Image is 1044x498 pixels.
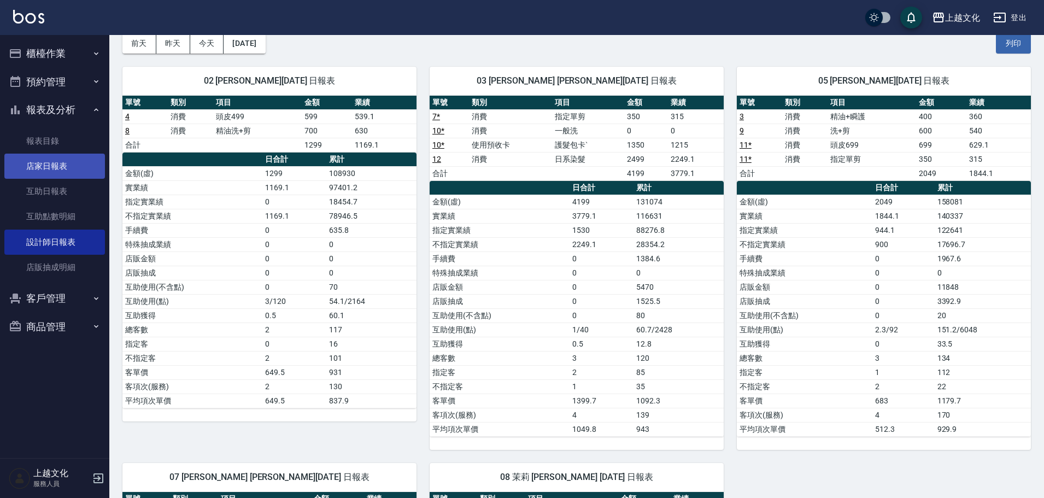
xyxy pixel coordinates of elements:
td: 943 [634,422,724,436]
td: 0 [262,337,326,351]
td: 3779.1 [668,166,724,180]
a: 8 [125,126,130,135]
table: a dense table [737,181,1031,437]
td: 客項次(服務) [122,379,262,394]
a: 報表目錄 [4,128,105,154]
td: 不指定實業績 [737,237,872,251]
th: 金額 [624,96,667,110]
table: a dense table [430,181,724,437]
table: a dense table [122,153,417,408]
table: a dense table [430,96,724,181]
td: 客項次(服務) [737,408,872,422]
td: 1215 [668,138,724,152]
td: 客項次(服務) [430,408,570,422]
button: 報表及分析 [4,96,105,124]
td: 22 [935,379,1031,394]
td: 540 [966,124,1031,138]
td: 總客數 [430,351,570,365]
td: 手續費 [737,251,872,266]
a: 店販抽成明細 [4,255,105,280]
span: 08 茉莉 [PERSON_NAME] [DATE] 日報表 [443,472,711,483]
td: 4199 [570,195,634,209]
a: 互助日報表 [4,179,105,204]
td: 金額(虛) [122,166,262,180]
td: 洗+剪 [828,124,916,138]
td: 20 [935,308,1031,323]
td: 特殊抽成業績 [737,266,872,280]
td: 54.1/2164 [326,294,417,308]
td: 特殊抽成業績 [430,266,570,280]
td: 指定客 [737,365,872,379]
td: 總客數 [122,323,262,337]
td: 35 [634,379,724,394]
td: 不指定實業績 [122,209,262,223]
a: 設計師日報表 [4,230,105,255]
td: 0.5 [262,308,326,323]
td: 683 [872,394,934,408]
th: 金額 [302,96,352,110]
td: 18454.7 [326,195,417,209]
td: 2 [262,379,326,394]
td: 929.9 [935,422,1031,436]
p: 服務人員 [33,479,89,489]
a: 4 [125,112,130,121]
td: 512.3 [872,422,934,436]
td: 350 [624,109,667,124]
td: 88276.8 [634,223,724,237]
td: 116631 [634,209,724,223]
td: 1299 [302,138,352,152]
td: 不指定客 [122,351,262,365]
th: 單號 [737,96,782,110]
td: 60.7/2428 [634,323,724,337]
td: 33.5 [935,337,1031,351]
td: 0 [570,266,634,280]
a: 12 [432,155,441,163]
td: 630 [352,124,417,138]
td: 0 [326,237,417,251]
td: 平均項次單價 [737,422,872,436]
td: 消費 [469,152,552,166]
td: 60.1 [326,308,417,323]
td: 互助使用(點) [122,294,262,308]
th: 項目 [828,96,916,110]
td: 1169.1 [262,180,326,195]
td: 指定實業績 [737,223,872,237]
td: 頭皮499 [213,109,302,124]
td: 649.5 [262,394,326,408]
a: 9 [740,126,744,135]
button: 預約管理 [4,68,105,96]
td: 2499 [624,152,667,166]
td: 600 [916,124,966,138]
td: 指定實業績 [122,195,262,209]
td: 客單價 [122,365,262,379]
td: 手續費 [122,223,262,237]
td: 平均項次單價 [122,394,262,408]
td: 2049 [872,195,934,209]
button: 昨天 [156,33,190,54]
button: 前天 [122,33,156,54]
td: 2 [262,323,326,337]
th: 金額 [916,96,966,110]
td: 消費 [469,109,552,124]
td: 客單價 [430,394,570,408]
td: 4 [872,408,934,422]
td: 1092.3 [634,394,724,408]
th: 類別 [469,96,552,110]
td: 指定客 [122,337,262,351]
td: 使用預收卡 [469,138,552,152]
td: 2 [262,351,326,365]
button: 上越文化 [928,7,984,29]
td: 1530 [570,223,634,237]
table: a dense table [737,96,1031,181]
td: 944.1 [872,223,934,237]
td: 2 [570,365,634,379]
td: 4 [570,408,634,422]
th: 項目 [213,96,302,110]
td: 2.3/92 [872,323,934,337]
th: 累計 [326,153,417,167]
td: 客單價 [737,394,872,408]
td: 消費 [782,109,828,124]
span: 02 [PERSON_NAME][DATE] 日報表 [136,75,403,86]
td: 360 [966,109,1031,124]
td: 4199 [624,166,667,180]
